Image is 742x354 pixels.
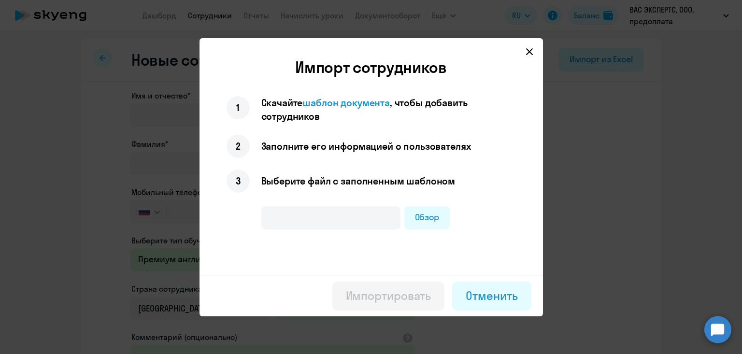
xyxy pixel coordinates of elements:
span: , чтобы добавить сотрудников [261,97,468,122]
p: Заполните его информацией о пользователях [261,140,471,153]
div: Импортировать [346,288,431,303]
button: Импортировать [332,282,445,311]
div: 2 [227,135,250,158]
button: Отменить [452,282,531,311]
label: Обзор [404,206,450,229]
span: Скачайте [261,97,303,109]
div: Отменить [466,288,517,303]
p: Выберите файл с заполненным шаблоном [261,174,456,188]
span: шаблон документа [302,97,390,109]
h2: Импорт сотрудников [207,57,535,77]
div: 3 [227,170,250,193]
div: 1 [227,96,250,119]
